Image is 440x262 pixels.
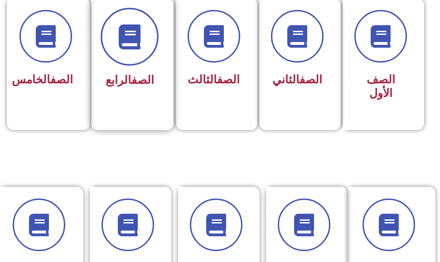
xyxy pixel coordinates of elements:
span: الخامس [12,73,73,86]
span: الثاني [272,73,322,86]
span: الثالث [188,73,240,86]
a: الصف [300,73,322,86]
span: الصف الأول [367,73,395,100]
a: الصف [50,73,73,86]
span: الرابع [106,73,154,87]
a: الصف [131,73,154,87]
a: الصف [217,73,240,86]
